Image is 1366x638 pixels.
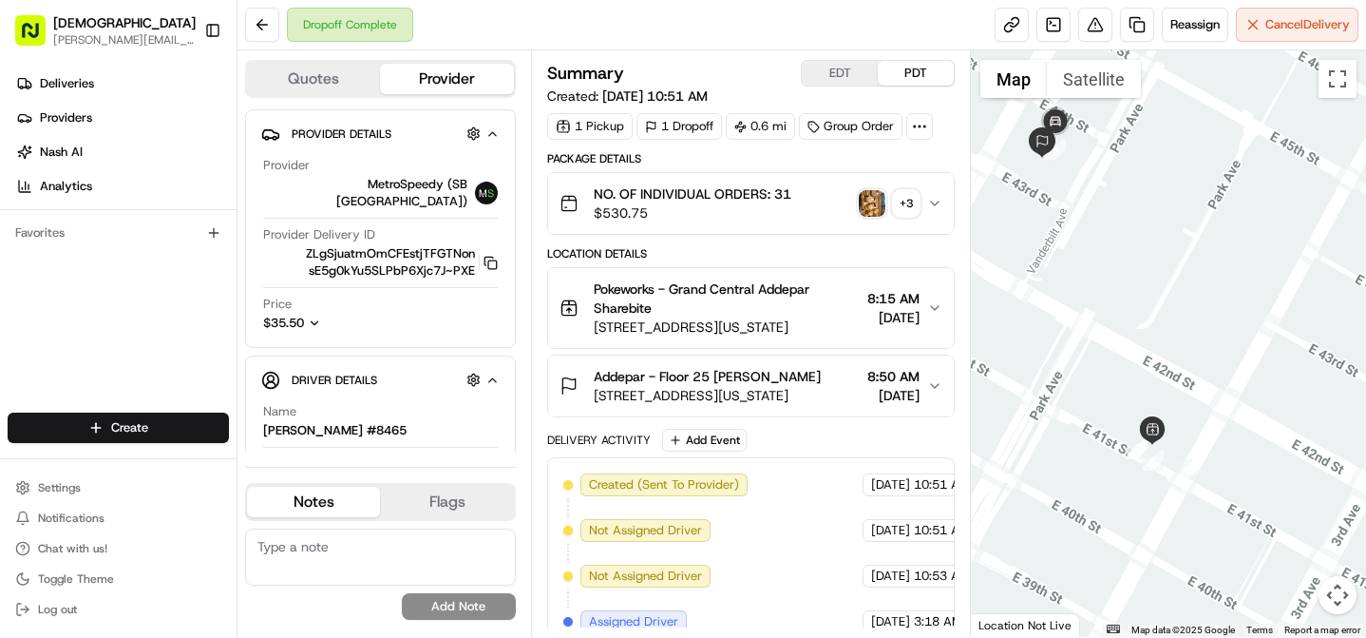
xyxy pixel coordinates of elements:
button: Provider [380,64,513,94]
h3: Summary [547,65,624,82]
div: Start new chat [65,182,312,201]
div: Favorites [8,218,229,248]
span: Settings [38,480,81,495]
span: Nash AI [40,144,83,161]
button: Driver Details [261,364,500,396]
img: metro_speed_logo.png [475,182,498,204]
input: Clear [49,123,313,143]
span: 8:15 AM [867,289,920,308]
a: Powered byPylon [134,321,230,337]
span: [DATE] [871,476,910,493]
span: Provider Delivery ID [263,226,375,243]
button: Start new chat [323,187,346,210]
span: Not Assigned Driver [589,522,702,539]
div: 1 Pickup [547,113,633,140]
button: Add Event [662,429,747,452]
span: Price [263,296,292,313]
span: $35.50 [263,315,304,331]
span: Driver Details [292,373,377,388]
span: Toggle Theme [38,571,114,587]
span: Chat with us! [38,541,107,556]
button: $35.50 [263,315,430,332]
button: Log out [8,596,229,623]
button: Keyboard shortcuts [1107,625,1120,633]
div: 0.6 mi [726,113,795,140]
span: 10:53 AM PDT [914,568,996,585]
span: [STREET_ADDRESS][US_STATE] [594,318,860,337]
button: Create [8,413,229,443]
span: Name [263,403,296,420]
div: 5 [1045,139,1066,160]
button: Chat with us! [8,535,229,562]
div: 📗 [19,278,34,293]
div: We're available if you need us! [65,201,240,216]
button: Notifications [8,505,229,532]
button: EDT [802,61,878,86]
span: 10:51 AM PDT [914,476,996,493]
button: [PERSON_NAME][EMAIL_ADDRESS][DOMAIN_NAME] [53,32,196,48]
span: $530.75 [594,203,791,222]
div: Group Order [799,113,902,140]
button: Reassign [1162,8,1228,42]
div: 💻 [161,278,176,293]
button: Pokeworks - Grand Central Addepar Sharebite[STREET_ADDRESS][US_STATE]8:15 AM[DATE] [548,268,954,348]
a: Terms [1246,625,1273,635]
div: 1 [1143,450,1164,471]
a: 💻API Documentation [153,268,313,302]
span: Pokeworks - Grand Central Addepar Sharebite [594,280,860,318]
button: Toggle fullscreen view [1319,60,1357,98]
button: Show satellite imagery [1047,60,1141,98]
span: [DATE] [871,522,910,539]
span: [DATE] [867,386,920,405]
img: Google [976,612,1038,637]
span: [DATE] [871,613,910,630]
img: Nash [19,19,57,57]
div: Location Details [547,246,955,261]
div: + 3 [893,190,920,217]
button: Toggle Theme [8,566,229,592]
span: Assigned Driver [589,613,678,630]
button: Notes [247,487,380,517]
button: ZLgSjuatmOmCFEstjTFGTNon sE5g0kYu5SLPbP6Xjc7J~PXE [263,245,498,280]
span: Providers [40,109,92,126]
div: Delivery Activity [547,433,651,448]
div: 4 [1176,459,1197,480]
a: Report a map error [1284,625,1360,635]
span: Map data ©2025 Google [1131,625,1235,635]
div: [PERSON_NAME] #8465 [263,422,407,439]
div: Package Details [547,151,955,166]
div: Location Not Live [971,613,1080,637]
div: 3 [1128,437,1148,458]
span: 3:18 AM PDT [914,613,989,630]
p: Welcome 👋 [19,76,346,106]
span: Knowledge Base [38,276,145,295]
button: Provider Details [261,118,500,149]
button: Addepar - Floor 25 [PERSON_NAME][STREET_ADDRESS][US_STATE]8:50 AM[DATE] [548,356,954,416]
button: [DEMOGRAPHIC_DATA] [53,13,196,32]
a: Providers [8,103,237,133]
span: Log out [38,602,77,617]
span: [STREET_ADDRESS][US_STATE] [594,386,821,405]
span: Cancel Delivery [1265,16,1350,33]
span: API Documentation [180,276,305,295]
button: PDT [878,61,954,86]
span: 10:51 AM PDT [914,522,996,539]
button: Quotes [247,64,380,94]
a: Analytics [8,171,237,202]
span: Deliveries [40,75,94,92]
button: photo_proof_of_pickup image+3 [859,190,920,217]
a: 📗Knowledge Base [11,268,153,302]
span: [DATE] [867,308,920,327]
span: Analytics [40,178,92,195]
div: 2 [1127,438,1148,459]
button: Show street map [980,60,1047,98]
button: Settings [8,474,229,501]
span: [DATE] 10:51 AM [602,87,708,105]
button: Map camera controls [1319,576,1357,614]
span: Provider Details [292,126,391,142]
span: Provider [263,157,310,174]
span: Reassign [1170,16,1220,33]
span: Created: [547,87,708,106]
